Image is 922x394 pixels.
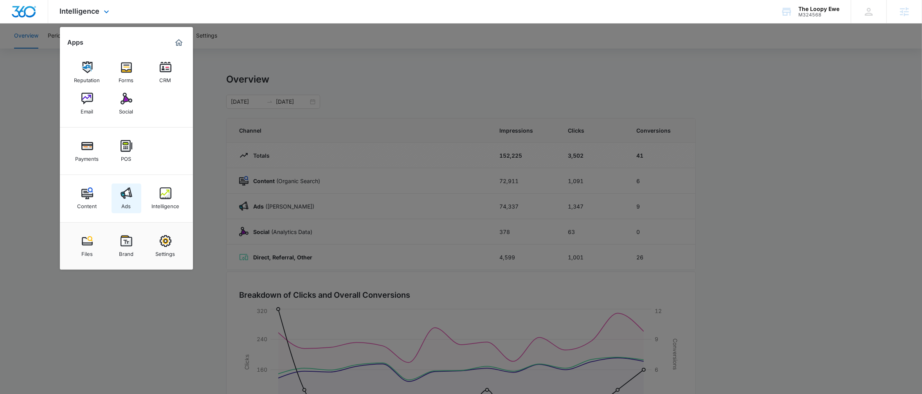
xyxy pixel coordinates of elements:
[77,199,97,209] div: Content
[74,73,100,83] div: Reputation
[112,58,141,87] a: Forms
[122,199,131,209] div: Ads
[72,184,102,213] a: Content
[119,247,133,257] div: Brand
[119,73,134,83] div: Forms
[76,152,99,162] div: Payments
[119,104,133,115] div: Social
[156,247,175,257] div: Settings
[60,7,100,15] span: Intelligence
[112,231,141,261] a: Brand
[112,136,141,166] a: POS
[798,6,839,12] div: account name
[151,184,180,213] a: Intelligence
[112,89,141,119] a: Social
[68,39,84,46] h2: Apps
[151,231,180,261] a: Settings
[72,89,102,119] a: Email
[81,247,93,257] div: Files
[151,199,179,209] div: Intelligence
[72,136,102,166] a: Payments
[160,73,171,83] div: CRM
[173,36,185,49] a: Marketing 360® Dashboard
[72,231,102,261] a: Files
[151,58,180,87] a: CRM
[112,184,141,213] a: Ads
[798,12,839,18] div: account id
[81,104,94,115] div: Email
[72,58,102,87] a: Reputation
[121,152,131,162] div: POS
